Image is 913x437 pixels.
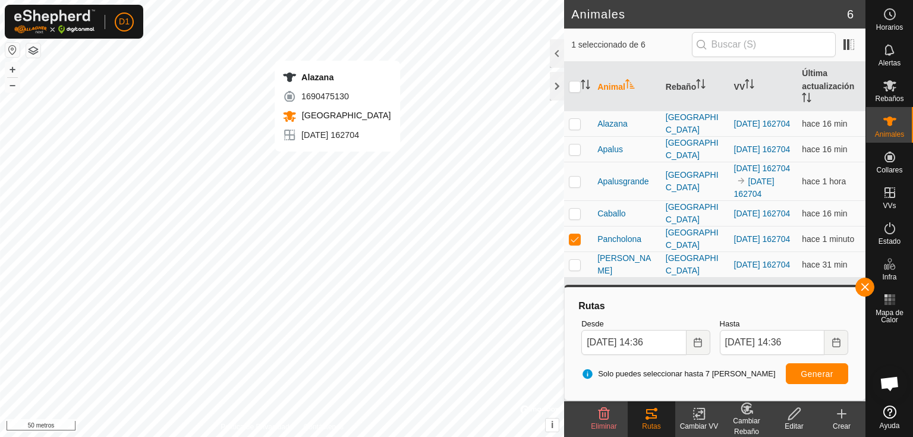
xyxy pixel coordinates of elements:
[882,273,896,281] font: Infra
[304,423,344,431] font: Contáctenos
[802,209,847,218] font: hace 16 min
[26,43,40,58] button: Capas del Mapa
[802,177,846,186] span: 13 de octubre de 2025, 13:04
[687,330,710,355] button: Elija fecha
[680,422,719,430] font: Cambiar VV
[734,119,791,128] a: [DATE] 162704
[301,92,349,101] font: 1690475130
[736,176,746,186] img: hasta
[597,82,625,92] font: Animal
[734,260,791,269] a: [DATE] 162704
[221,422,289,432] a: Política de Privacidad
[879,237,901,246] font: Estado
[642,422,660,430] font: Rutas
[581,81,590,91] p-sorticon: Activar para ordenar
[876,23,903,32] font: Horarios
[119,17,130,26] font: D1
[10,63,16,76] font: +
[597,209,625,218] font: Caballo
[666,170,719,192] font: [GEOGRAPHIC_DATA]
[581,319,604,328] font: Desde
[666,253,719,275] font: [GEOGRAPHIC_DATA]
[824,330,848,355] button: Elija fecha
[880,422,900,430] font: Ayuda
[597,119,628,128] font: Alazana
[14,10,95,34] img: Logotipo de Gallagher
[802,234,854,244] font: hace 1 minuto
[734,144,791,154] a: [DATE] 162704
[304,422,344,432] a: Contáctenos
[221,423,289,431] font: Política de Privacidad
[745,81,754,90] p-sorticon: Activar para ordenar
[597,234,641,244] font: Pancholona
[578,301,605,311] font: Rutas
[802,177,846,186] font: hace 1 hora
[801,369,833,379] font: Generar
[10,78,15,91] font: –
[883,202,896,210] font: VVs
[625,81,635,90] p-sorticon: Activar para ordenar
[301,73,333,82] font: Alazana
[666,112,719,134] font: [GEOGRAPHIC_DATA]
[666,202,719,224] font: [GEOGRAPHIC_DATA]
[802,144,847,154] span: 13 de octubre de 2025, 14:19
[692,32,836,57] input: Buscar (S)
[666,228,719,250] font: [GEOGRAPHIC_DATA]
[696,81,706,90] p-sorticon: Activar para ordenar
[875,95,903,103] font: Rebaños
[802,119,847,128] span: 13 de octubre de 2025, 14:19
[802,68,854,91] font: Última actualización
[734,234,791,244] a: [DATE] 162704
[666,138,719,160] font: [GEOGRAPHIC_DATA]
[802,209,847,218] span: 13 de octubre de 2025, 14:19
[5,78,20,92] button: –
[598,369,775,378] font: Solo puedes seleccionar hasta 7 [PERSON_NAME]
[733,417,760,436] font: Cambiar Rebaño
[666,82,696,92] font: Rebaño
[833,422,851,430] font: Crear
[720,319,740,328] font: Hasta
[847,8,854,21] font: 6
[866,401,913,434] a: Ayuda
[879,59,901,67] font: Alertas
[301,130,359,140] font: [DATE] 162704
[5,62,20,77] button: +
[802,119,847,128] font: hace 16 min
[876,309,903,324] font: Mapa de Calor
[551,420,553,430] font: i
[734,209,791,218] a: [DATE] 162704
[872,366,908,401] div: Chat abierto
[734,177,775,199] a: [DATE] 162704
[734,164,791,173] a: [DATE] 162704
[802,260,847,269] span: 13 de octubre de 2025, 14:04
[597,144,623,154] font: Apalus
[802,234,854,244] span: 13 de octubre de 2025, 14:34
[571,40,646,49] font: 1 seleccionado de 6
[876,166,902,174] font: Collares
[802,260,847,269] font: hace 31 min
[597,253,651,275] font: [PERSON_NAME]
[591,422,616,430] font: Eliminar
[5,43,20,57] button: Restablecer Mapa
[597,177,648,186] font: Apalusgrande
[875,130,904,139] font: Animales
[802,95,811,104] p-sorticon: Activar para ordenar
[786,363,848,384] button: Generar
[785,422,803,430] font: Editar
[734,82,745,92] font: VV
[802,144,847,154] font: hace 16 min
[546,419,559,432] button: i
[302,111,391,120] font: [GEOGRAPHIC_DATA]
[571,8,625,21] font: Animales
